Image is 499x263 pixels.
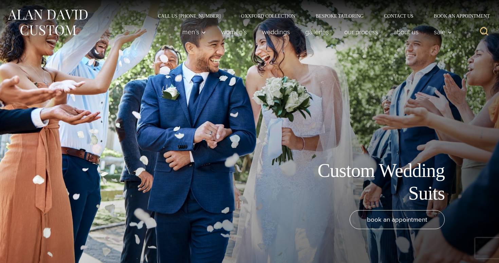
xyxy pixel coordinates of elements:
a: Call Us [PHONE_NUMBER] [148,14,231,18]
a: About Us [386,25,426,39]
img: Alan David Custom [7,7,88,38]
nav: Secondary Navigation [148,14,492,18]
a: book an appointment [350,210,445,229]
h1: Custom Wedding Suits [292,159,445,205]
a: Galleries [298,25,337,39]
a: Our Process [337,25,386,39]
a: Book an Appointment [424,14,492,18]
button: View Search Form [476,24,492,40]
a: Contact Us [374,14,424,18]
a: Oxxford Collection [231,14,306,18]
span: Sale [434,28,452,35]
nav: Primary Navigation [175,25,456,39]
a: Women’s [214,25,255,39]
a: weddings [255,25,298,39]
span: book an appointment [367,215,427,224]
a: Bespoke Tailoring [306,14,374,18]
span: Men’s [182,28,206,35]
